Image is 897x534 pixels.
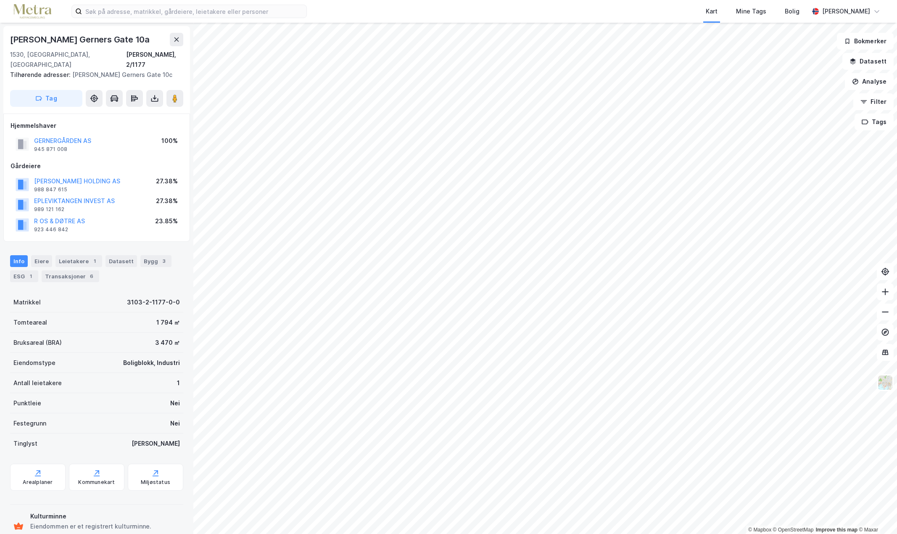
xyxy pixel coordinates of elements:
div: [PERSON_NAME] Gerners Gate 10c [10,70,177,80]
button: Bokmerker [837,33,894,50]
div: Punktleie [13,398,41,408]
button: Datasett [842,53,894,70]
div: Nei [170,418,180,428]
div: Transaksjoner [42,270,99,282]
iframe: Chat Widget [855,494,897,534]
div: Kontrollprogram for chat [855,494,897,534]
div: 3 [160,257,168,265]
div: Miljøstatus [141,479,170,486]
div: 27.38% [156,196,178,206]
div: Bygg [140,255,171,267]
div: 100% [161,136,178,146]
div: [PERSON_NAME], 2/1177 [126,50,183,70]
div: [PERSON_NAME] Gerners Gate 10a [10,33,151,46]
div: 3 470 ㎡ [155,338,180,348]
div: Arealplaner [23,479,53,486]
span: Tilhørende adresser: [10,71,72,78]
a: OpenStreetMap [773,527,814,533]
div: 989 121 162 [34,206,64,213]
div: Datasett [106,255,137,267]
div: 1 [90,257,99,265]
div: Mine Tags [736,6,766,16]
button: Tag [10,90,82,107]
button: Tags [855,114,894,130]
a: Mapbox [748,527,771,533]
div: ESG [10,270,38,282]
div: Tomteareal [13,317,47,328]
button: Filter [853,93,894,110]
div: [PERSON_NAME] [822,6,870,16]
div: 988 847 615 [34,186,67,193]
div: 1 [177,378,180,388]
div: 923 446 842 [34,226,68,233]
div: Kart [706,6,718,16]
div: 27.38% [156,176,178,186]
div: Nei [170,398,180,408]
div: Boligblokk, Industri [123,358,180,368]
div: Kulturminne [30,511,180,521]
div: 6 [87,272,96,280]
div: Eiendomstype [13,358,55,368]
div: Tinglyst [13,439,37,449]
div: Festegrunn [13,418,46,428]
div: Eiere [31,255,52,267]
div: Kommunekart [78,479,115,486]
div: Info [10,255,28,267]
div: Gårdeiere [11,161,183,171]
div: Bruksareal (BRA) [13,338,62,348]
div: 23.85% [155,216,178,226]
img: Z [877,375,893,391]
div: Antall leietakere [13,378,62,388]
img: metra-logo.256734c3b2bbffee19d4.png [13,4,51,19]
div: Bolig [785,6,799,16]
input: Søk på adresse, matrikkel, gårdeiere, leietakere eller personer [82,5,306,18]
div: Hjemmelshaver [11,121,183,131]
div: 1 794 ㎡ [156,317,180,328]
div: Matrikkel [13,297,41,307]
a: Improve this map [816,527,857,533]
div: Leietakere [55,255,102,267]
div: [PERSON_NAME] [132,439,180,449]
button: Analyse [845,73,894,90]
div: 3103-2-1177-0-0 [127,297,180,307]
div: 1 [26,272,35,280]
div: 945 871 008 [34,146,67,153]
div: 1530, [GEOGRAPHIC_DATA], [GEOGRAPHIC_DATA] [10,50,126,70]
